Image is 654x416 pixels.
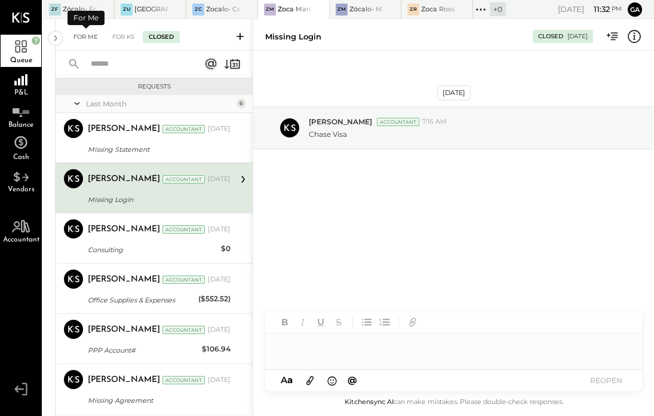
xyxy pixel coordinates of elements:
span: a [287,374,293,386]
div: For Me [67,11,105,25]
button: Bold [277,314,293,330]
span: 7:16 AM [422,117,447,127]
span: Accountant [3,236,39,243]
button: Italic [295,314,311,330]
div: [GEOGRAPHIC_DATA] [134,5,168,14]
div: Zócalo- Midtown (Zoca Inc.) [349,5,383,14]
a: Vendors [1,164,41,196]
div: Accountant [162,175,205,183]
span: Cash [13,154,29,161]
div: ZU [121,4,133,16]
div: Zoca Management Services Inc [278,5,311,14]
div: [DATE] [208,225,231,234]
span: 11 : 32 [586,4,610,15]
div: [DATE] [567,32,588,41]
div: Consulting [88,244,217,256]
div: PPP Account# [88,344,198,356]
div: [PERSON_NAME] [88,173,160,185]
div: [PERSON_NAME] [88,374,160,386]
button: Aa [277,374,296,387]
div: Closed [143,31,180,43]
div: For KS [106,31,140,43]
div: Zócalo- Folsom [63,5,96,14]
div: Requests [62,82,247,91]
div: [PERSON_NAME] [88,224,160,235]
div: Accountant [162,326,205,334]
button: Underline [313,314,328,330]
div: ($552.52) [198,293,231,305]
div: 6 [237,99,246,108]
div: Accountant [162,125,205,133]
div: Missing Statement [88,143,227,155]
div: [DATE] [208,275,231,285]
p: Chase Visa [309,129,347,139]
a: Queue [1,35,41,67]
span: P&L [14,89,28,96]
a: Balance [1,99,41,131]
div: $106.94 [202,343,231,355]
div: [DATE] [208,375,231,385]
div: Missing Agreement [88,394,227,406]
div: [DATE] [208,325,231,335]
div: ZC [192,4,204,16]
span: Vendors [8,186,35,193]
span: @ [348,374,357,386]
button: Strikethrough [331,314,346,330]
div: Office Supplies & Expenses [88,294,195,306]
div: Closed [538,32,563,41]
span: pm [612,5,622,13]
button: REOPEN [582,372,630,389]
div: [DATE] [208,124,231,134]
div: + 0 [490,2,506,16]
div: ZR [407,4,419,16]
div: Zocalo- Central Kitchen (Commissary) [206,5,240,14]
a: Accountant [1,214,41,246]
button: @ [344,373,361,388]
div: [PERSON_NAME] [88,324,160,336]
button: ga [628,2,642,17]
div: [PERSON_NAME] [88,274,160,286]
span: Balance [8,121,33,129]
div: [DATE] [437,85,471,100]
div: Accountant [377,118,419,126]
div: Zoca Roseville Inc. [421,5,455,14]
div: $0 [221,243,231,255]
div: Accountant [162,376,205,384]
div: Accountant [162,276,205,284]
div: [DATE] [558,4,622,15]
span: [PERSON_NAME] [309,117,372,127]
div: For Me [67,31,104,43]
div: ZM [336,4,348,16]
div: ZF [49,4,61,16]
div: ZM [264,4,276,16]
div: Missing Login [88,194,227,206]
a: Cash [1,131,41,164]
button: Ordered List [377,314,392,330]
a: P&L [1,67,41,99]
div: Missing Login [265,31,321,42]
div: Accountant [162,225,205,234]
div: [PERSON_NAME] [88,123,160,135]
span: Queue [10,57,32,64]
div: [DATE] [208,175,231,184]
button: Unordered List [359,314,374,330]
button: Add URL [405,314,420,330]
div: Last Month [86,99,234,109]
